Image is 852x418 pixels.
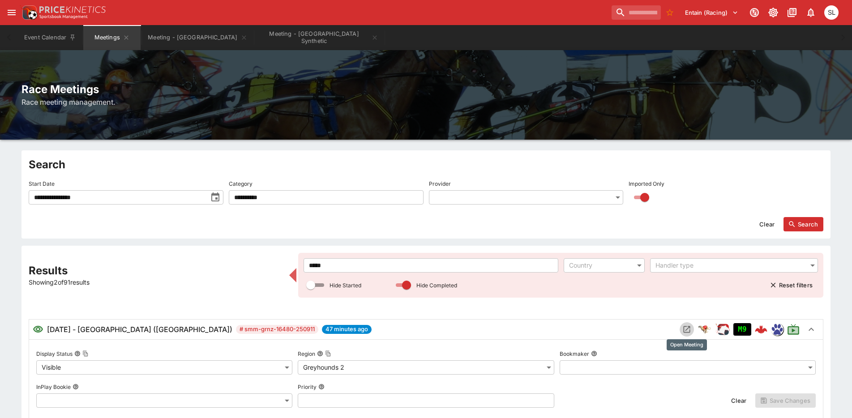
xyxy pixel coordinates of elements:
[726,393,752,408] button: Clear
[591,350,597,357] button: Bookmaker
[746,4,762,21] button: Connected to PK
[19,25,81,50] button: Event Calendar
[667,339,707,350] div: Open Meeting
[715,322,730,337] div: ParallelRacing Handler
[39,15,88,19] img: Sportsbook Management
[4,4,20,21] button: open drawer
[74,350,81,357] button: Display StatusCopy To Clipboard
[83,25,141,50] button: Meetings
[318,384,325,390] button: Priority
[765,278,818,292] button: Reset filters
[21,82,831,96] h2: Race Meetings
[255,25,384,50] button: Meeting - Riccarton Park Synthetic
[21,97,831,107] h6: Race meeting management.
[236,325,318,334] span: # smm-grnz-16480-250911
[765,4,781,21] button: Toggle light/dark mode
[33,324,43,335] svg: Visible
[771,324,783,335] img: grnz.png
[698,322,712,337] div: greyhound_racing
[29,180,55,188] p: Start Date
[47,324,232,335] h6: [DATE] - [GEOGRAPHIC_DATA] ([GEOGRAPHIC_DATA])
[82,350,89,357] button: Copy To Clipboard
[560,350,589,358] p: Bookmaker
[787,323,800,336] svg: Live
[416,282,457,289] p: Hide Completed
[73,384,79,390] button: InPlay Bookie
[822,3,841,22] button: Singa Livett
[771,323,783,336] div: grnz
[298,360,554,375] div: Greyhounds 2
[733,323,751,336] div: Imported to Jetbet as OPEN
[20,4,38,21] img: PriceKinetics Logo
[824,5,839,20] div: Singa Livett
[207,189,223,205] button: toggle date time picker
[569,261,630,270] div: Country
[680,322,694,337] button: Open Meeting
[663,5,677,20] button: No Bookmarks
[325,350,331,357] button: Copy To Clipboard
[317,350,323,357] button: RegionCopy To Clipboard
[680,5,744,20] button: Select Tenant
[698,322,712,337] img: greyhound_racing.png
[39,6,106,13] img: PriceKinetics
[783,217,823,231] button: Search
[298,350,315,358] p: Region
[629,180,664,188] p: Imported Only
[229,180,253,188] p: Category
[29,277,284,287] p: Showing 2 of 91 results
[36,383,71,391] p: InPlay Bookie
[142,25,253,50] button: Meeting - Ascot Park
[36,350,73,358] p: Display Status
[612,5,661,20] input: search
[655,261,804,270] div: Handler type
[36,360,292,375] div: Visible
[715,322,730,337] img: racing.png
[754,217,780,231] button: Clear
[29,158,823,171] h2: Search
[298,383,317,391] p: Priority
[784,4,800,21] button: Documentation
[429,180,451,188] p: Provider
[755,323,767,336] img: logo-cerberus--red.svg
[803,4,819,21] button: Notifications
[322,325,372,334] span: 47 minutes ago
[330,282,361,289] p: Hide Started
[29,264,284,277] h2: Results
